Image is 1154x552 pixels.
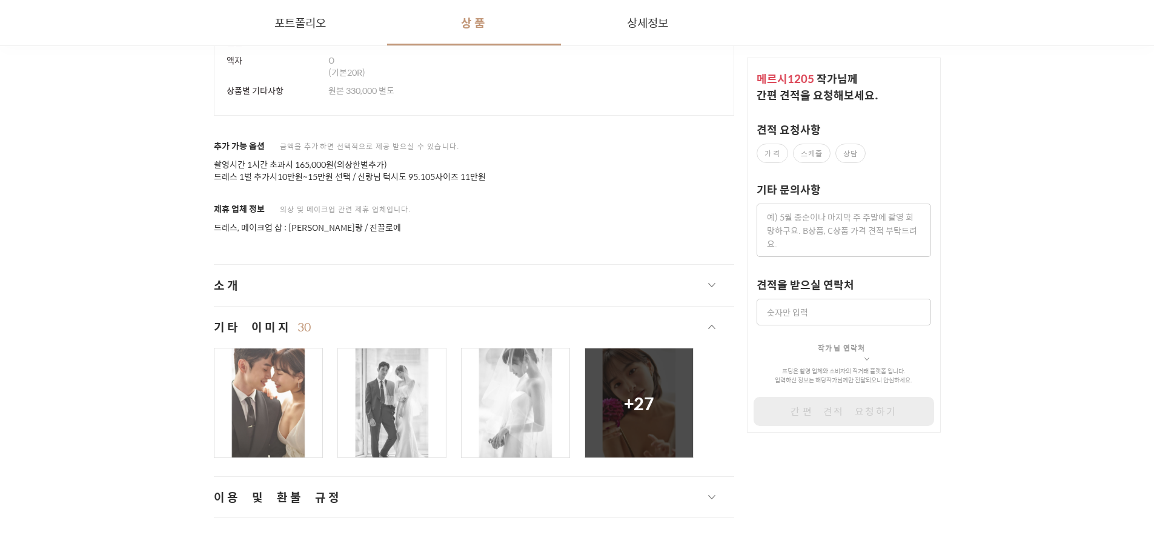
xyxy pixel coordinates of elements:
input: 숫자만 입력 [757,299,931,325]
button: 간편 견적 요청하기 [754,397,934,426]
a: 설정 [156,384,233,414]
label: 기타 문의사항 [757,181,821,198]
span: 이용 및 환불 규정 [214,489,342,506]
span: 추가 가능 옵션 [214,140,265,152]
a: 홈 [4,384,80,414]
p: 원본 330,000 별도 [328,84,724,96]
div: 상품별 기타사항 [227,81,318,99]
label: 가격 [757,144,788,163]
span: 작가님 연락처 [818,342,865,353]
p: 프딩은 촬영 업체와 소비자의 직거래 플랫폼 입니다. 입력하신 정보는 해당 작가 님께만 전달되오니 안심하세요. [757,367,931,385]
span: 제휴 업체 정보 [214,203,265,215]
span: 소개 [214,277,242,294]
p: 촬영시간 1시간 초과시 165,000원(의상한벌추가) 드레스 1벌 추가시10만원~15만원 선택 / 신랑님 턱시도 95.105사이즈 11만원 [214,159,735,183]
span: 30 [297,318,311,336]
a: 대화 [80,384,156,414]
span: 의상 및 메이크업 관련 제휴 업체입니다. [280,204,416,214]
span: 작가 님께 간편 견적을 요청해보세요. [757,70,878,103]
span: 기타 이미지 [214,319,291,336]
span: O [328,53,334,67]
span: 설정 [187,402,202,412]
button: 소개 [214,265,735,306]
button: +27 [585,348,694,458]
button: 기타 이미지30 [214,307,735,348]
label: 상담 [835,144,866,163]
button: 이용 및 환불 규정 [214,477,735,518]
label: 견적을 받으실 연락처 [757,276,854,293]
span: 메르시1205 [757,70,814,87]
div: 액자 [227,51,318,69]
span: 홈 [38,402,45,412]
span: 금액을 추가하면 선택적으로 제공 받으실 수 있습니다. [280,141,464,151]
span: 대화 [111,403,125,413]
div: (기본20R) [328,51,724,81]
p: 드레스, 메이크업 샵 : [PERSON_NAME]랑 / 진끌로에 [214,222,735,234]
button: 작가님 연락처 [818,325,869,363]
label: 스케줄 [793,144,831,163]
label: 견적 요청사항 [757,121,821,138]
div: + 27 [624,390,654,415]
